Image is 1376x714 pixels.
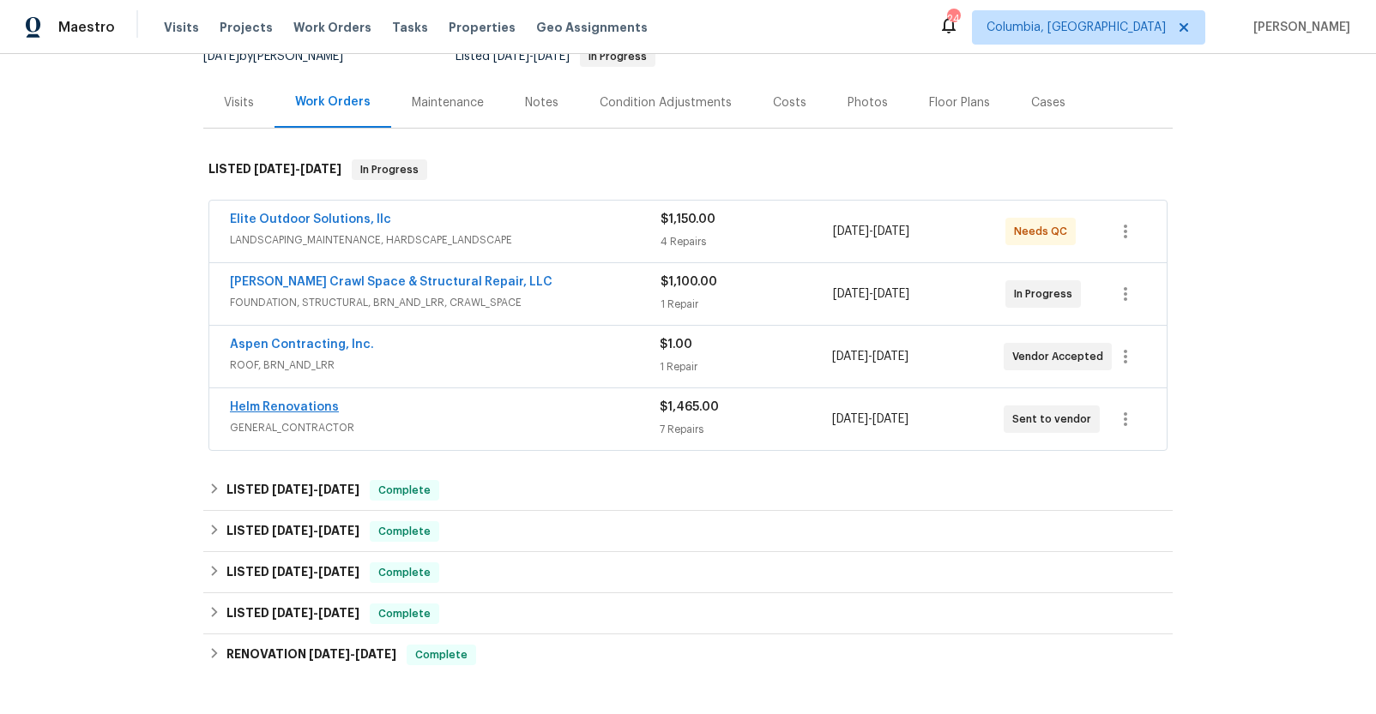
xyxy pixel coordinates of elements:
[929,94,990,111] div: Floor Plans
[220,19,273,36] span: Projects
[660,339,692,351] span: $1.00
[832,413,868,425] span: [DATE]
[203,552,1173,593] div: LISTED [DATE]-[DATE]Complete
[254,163,295,175] span: [DATE]
[295,93,371,111] div: Work Orders
[230,213,391,225] a: Elite Outdoor Solutions, llc
[203,634,1173,675] div: RENOVATION [DATE]-[DATE]Complete
[226,645,396,665] h6: RENOVATION
[661,276,717,288] span: $1,100.00
[203,142,1173,197] div: LISTED [DATE]-[DATE]In Progress
[832,348,908,365] span: -
[832,411,908,428] span: -
[833,285,909,303] span: -
[493,51,570,63] span: -
[1012,348,1110,365] span: Vendor Accepted
[536,19,648,36] span: Geo Assignments
[872,413,908,425] span: [DATE]
[230,294,661,311] span: FOUNDATION, STRUCTURAL, BRN_AND_LRR, CRAWL_SPACE
[660,358,831,375] div: 1 Repair
[254,163,341,175] span: -
[773,94,806,111] div: Costs
[300,163,341,175] span: [DATE]
[203,46,364,67] div: by [PERSON_NAME]
[203,511,1173,552] div: LISTED [DATE]-[DATE]Complete
[1014,285,1079,303] span: In Progress
[661,233,833,250] div: 4 Repairs
[203,593,1173,634] div: LISTED [DATE]-[DATE]Complete
[600,94,732,111] div: Condition Adjustments
[947,10,959,27] div: 24
[309,648,350,660] span: [DATE]
[58,19,115,36] span: Maestro
[371,564,438,581] span: Complete
[355,648,396,660] span: [DATE]
[230,339,374,351] a: Aspen Contracting, Inc.
[272,525,359,537] span: -
[272,566,359,578] span: -
[371,523,438,540] span: Complete
[582,51,654,62] span: In Progress
[832,351,868,363] span: [DATE]
[230,357,660,374] span: ROOF, BRN_AND_LRR
[1031,94,1065,111] div: Cases
[272,483,313,495] span: [DATE]
[660,421,831,438] div: 7 Repairs
[272,525,313,537] span: [DATE]
[309,648,396,660] span: -
[1012,411,1098,428] span: Sent to vendor
[318,525,359,537] span: [DATE]
[226,521,359,542] h6: LISTED
[318,566,359,578] span: [DATE]
[848,94,888,111] div: Photos
[230,231,661,249] span: LANDSCAPING_MAINTENANCE, HARDSCAPE_LANDSCAPE
[226,603,359,624] h6: LISTED
[833,288,869,300] span: [DATE]
[224,94,254,111] div: Visits
[873,225,909,237] span: [DATE]
[318,607,359,619] span: [DATE]
[230,276,552,288] a: [PERSON_NAME] Crawl Space & Structural Repair, LLC
[493,51,529,63] span: [DATE]
[525,94,558,111] div: Notes
[408,646,474,663] span: Complete
[371,605,438,622] span: Complete
[534,51,570,63] span: [DATE]
[661,296,833,313] div: 1 Repair
[1246,19,1350,36] span: [PERSON_NAME]
[203,470,1173,511] div: LISTED [DATE]-[DATE]Complete
[318,483,359,495] span: [DATE]
[226,480,359,501] h6: LISTED
[456,51,655,63] span: Listed
[833,225,869,237] span: [DATE]
[371,482,438,499] span: Complete
[661,213,715,225] span: $1,150.00
[873,288,909,300] span: [DATE]
[208,159,341,180] h6: LISTED
[833,223,909,240] span: -
[353,161,425,178] span: In Progress
[449,19,516,36] span: Properties
[412,94,484,111] div: Maintenance
[272,566,313,578] span: [DATE]
[1014,223,1074,240] span: Needs QC
[392,21,428,33] span: Tasks
[987,19,1166,36] span: Columbia, [GEOGRAPHIC_DATA]
[660,401,719,413] span: $1,465.00
[872,351,908,363] span: [DATE]
[226,562,359,583] h6: LISTED
[230,419,660,436] span: GENERAL_CONTRACTOR
[272,607,359,619] span: -
[293,19,371,36] span: Work Orders
[230,401,339,413] a: Helm Renovations
[272,607,313,619] span: [DATE]
[272,483,359,495] span: -
[203,51,239,63] span: [DATE]
[164,19,199,36] span: Visits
